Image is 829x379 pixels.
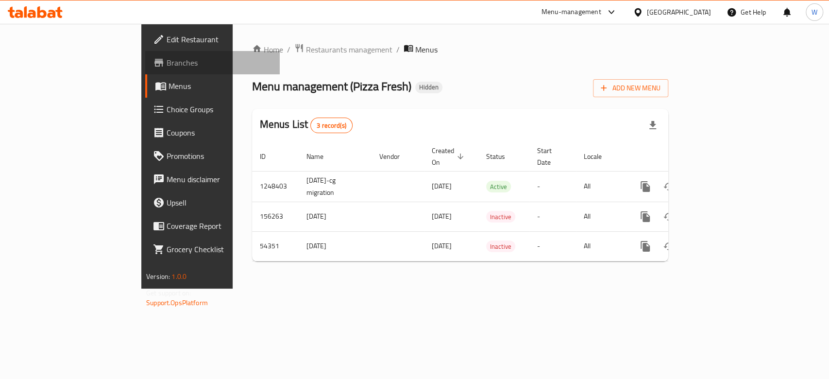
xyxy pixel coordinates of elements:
td: - [529,231,576,261]
div: Total records count [310,118,353,133]
span: W [812,7,817,17]
span: Menus [415,44,438,55]
button: more [634,205,657,228]
span: [DATE] [432,210,452,223]
span: Created On [432,145,467,168]
a: Coverage Report [145,214,280,238]
span: Coupons [167,127,272,138]
button: more [634,175,657,198]
button: Change Status [657,175,680,198]
span: Status [486,151,518,162]
a: Grocery Checklist [145,238,280,261]
a: Branches [145,51,280,74]
div: Hidden [415,82,442,93]
a: Upsell [145,191,280,214]
span: Menu management ( Pizza Fresh ) [252,75,411,97]
li: / [396,44,400,55]
div: Menu-management [541,6,601,18]
span: Menu disclaimer [167,173,272,185]
a: Choice Groups [145,98,280,121]
h2: Menus List [260,117,353,133]
span: Version: [146,270,170,283]
span: Promotions [167,150,272,162]
span: 3 record(s) [311,121,352,130]
td: [DATE] [299,231,372,261]
div: Export file [641,114,664,137]
span: [DATE] [432,240,452,252]
span: Edit Restaurant [167,34,272,45]
span: [DATE] [432,180,452,192]
span: 1.0.0 [171,270,186,283]
th: Actions [626,142,735,172]
span: Branches [167,57,272,69]
span: Grocery Checklist [167,243,272,255]
span: Restaurants management [306,44,392,55]
span: Add New Menu [601,82,660,94]
div: Inactive [486,241,515,252]
li: / [287,44,290,55]
a: Coupons [145,121,280,144]
a: Edit Restaurant [145,28,280,51]
span: Inactive [486,211,515,223]
span: Name [306,151,336,162]
span: Start Date [537,145,564,168]
td: [DATE] [299,202,372,231]
button: Change Status [657,235,680,258]
td: All [576,231,626,261]
span: Choice Groups [167,103,272,115]
div: [GEOGRAPHIC_DATA] [647,7,711,17]
a: Restaurants management [294,43,392,56]
button: Add New Menu [593,79,668,97]
a: Menus [145,74,280,98]
nav: breadcrumb [252,43,668,56]
span: Inactive [486,241,515,252]
td: All [576,171,626,202]
td: - [529,202,576,231]
span: Locale [584,151,614,162]
td: All [576,202,626,231]
span: ID [260,151,278,162]
button: Change Status [657,205,680,228]
td: [DATE]-cg migration [299,171,372,202]
td: - [529,171,576,202]
span: Hidden [415,83,442,91]
span: Coverage Report [167,220,272,232]
span: Vendor [379,151,412,162]
a: Support.OpsPlatform [146,296,208,309]
a: Menu disclaimer [145,168,280,191]
span: Get support on: [146,287,191,299]
span: Menus [169,80,272,92]
span: Active [486,181,511,192]
span: Upsell [167,197,272,208]
button: more [634,235,657,258]
table: enhanced table [252,142,735,261]
a: Promotions [145,144,280,168]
